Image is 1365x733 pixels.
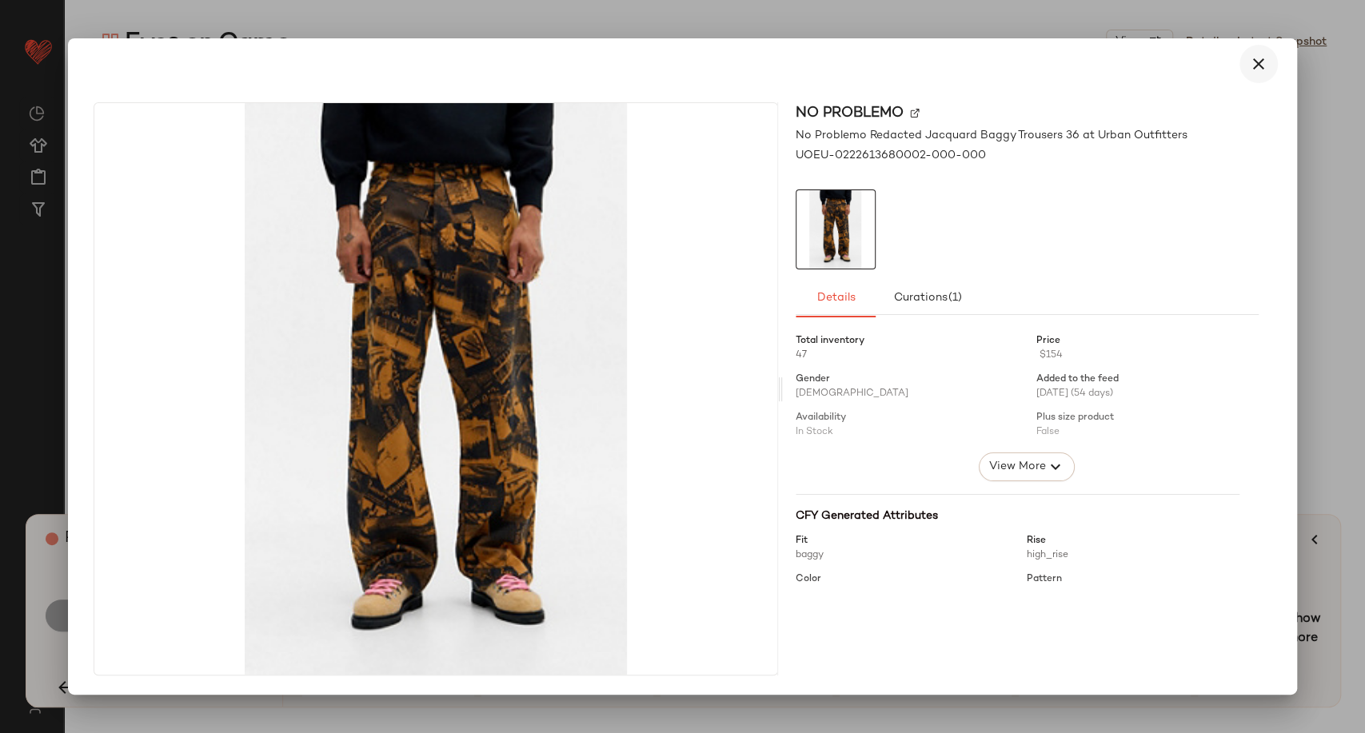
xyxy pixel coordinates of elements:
[816,292,855,305] span: Details
[948,292,962,305] span: (1)
[796,508,1239,524] div: CFY Generated Attributes
[910,109,920,118] img: svg%3e
[796,102,904,124] span: No Problemo
[979,452,1075,481] button: View More
[892,292,962,305] span: Curations
[94,103,776,675] img: 0222613680002_000_a2
[796,147,986,164] span: UOEU-0222613680002-000-000
[988,457,1046,476] span: View More
[796,190,875,269] img: 0222613680002_000_a2
[796,127,1187,144] span: No Problemo Redacted Jacquard Baggy Trousers 36 at Urban Outfitters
